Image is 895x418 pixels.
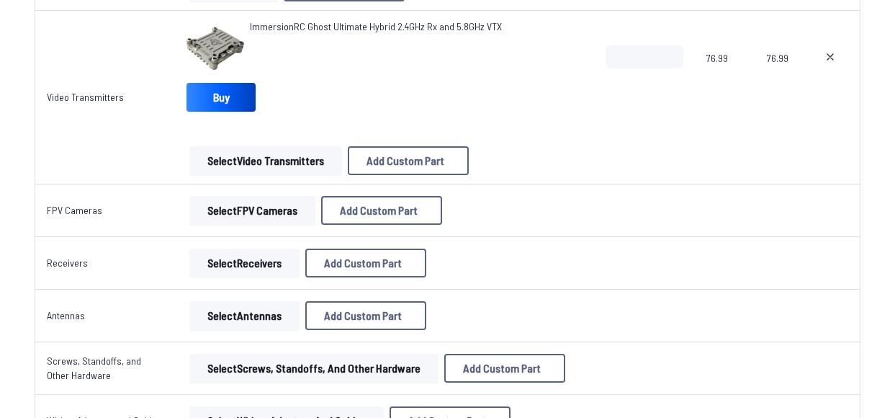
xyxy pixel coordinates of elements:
a: SelectFPV Cameras [186,196,318,225]
span: Add Custom Part [463,363,541,374]
button: Add Custom Part [321,196,442,225]
span: ImmersionRC Ghost Ultimate Hybrid 2.4GHz Rx and 5.8GHz VTX [250,20,502,32]
button: SelectVideo Transmitters [189,146,342,175]
a: SelectAntennas [186,301,302,330]
button: Add Custom Part [444,354,565,383]
button: SelectReceivers [189,249,300,277]
span: Add Custom Part [340,205,418,216]
span: 76.99 [767,45,789,115]
a: Screws, Standoffs, and Other Hardware [47,355,141,381]
button: Add Custom Part [305,301,426,330]
button: SelectAntennas [189,301,300,330]
a: FPV Cameras [47,204,102,216]
span: 76.99 [706,45,744,115]
a: SelectScrews, Standoffs, and Other Hardware [186,354,441,383]
span: Add Custom Part [324,310,402,321]
button: Add Custom Part [348,146,469,175]
span: Add Custom Part [366,155,444,166]
button: Add Custom Part [305,249,426,277]
a: ImmersionRC Ghost Ultimate Hybrid 2.4GHz Rx and 5.8GHz VTX [250,19,502,34]
img: image [186,19,244,77]
a: SelectReceivers [186,249,302,277]
a: Receivers [47,257,88,269]
a: Video Transmitters [47,91,124,103]
button: SelectFPV Cameras [189,196,315,225]
a: Antennas [47,309,85,321]
button: SelectScrews, Standoffs, and Other Hardware [189,354,438,383]
span: Add Custom Part [324,257,402,269]
a: Buy [186,83,256,112]
a: SelectVideo Transmitters [186,146,345,175]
